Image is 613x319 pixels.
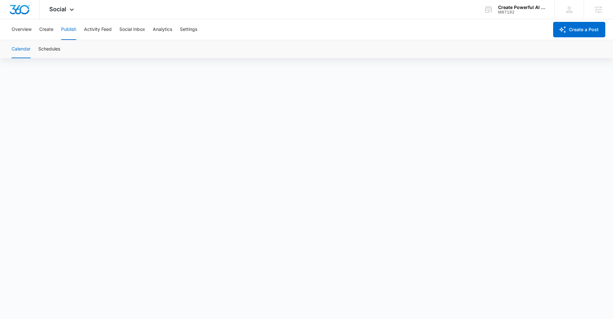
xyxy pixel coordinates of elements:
button: Publish [61,19,76,40]
button: Overview [12,19,32,40]
button: Analytics [153,19,172,40]
button: Activity Feed [84,19,112,40]
div: account name [498,5,545,10]
button: Schedules [38,40,60,58]
button: Create a Post [553,22,605,37]
button: Create [39,19,53,40]
div: account id [498,10,545,14]
button: Calendar [12,40,31,58]
span: Social [49,6,66,13]
button: Social Inbox [119,19,145,40]
button: Settings [180,19,197,40]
